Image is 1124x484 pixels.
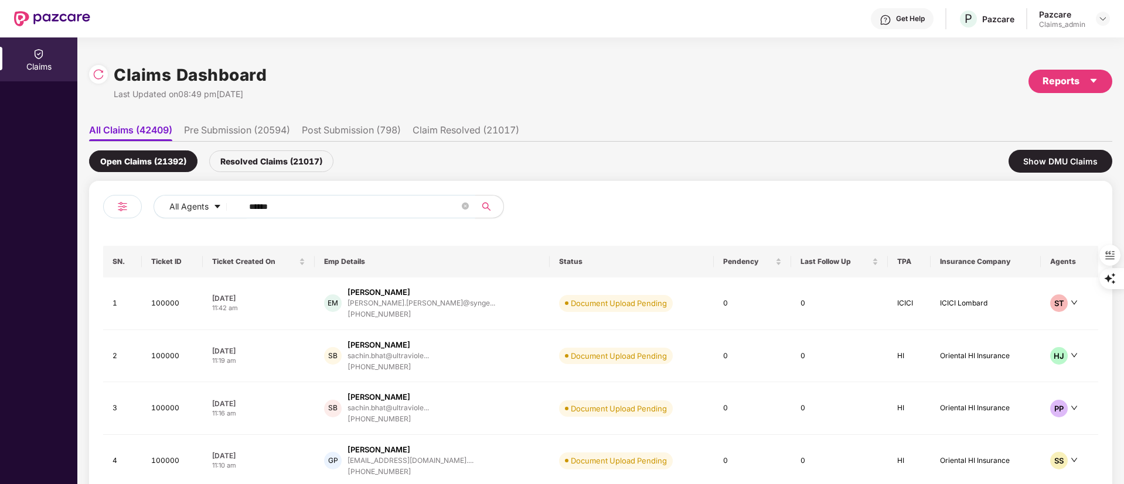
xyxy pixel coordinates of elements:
div: Get Help [896,14,925,23]
div: HJ [1050,347,1068,365]
span: close-circle [462,201,469,212]
div: ST [1050,294,1068,312]
span: down [1071,404,1078,411]
img: svg+xml;base64,PHN2ZyBpZD0iQ2xhaW0iIHhtbG5zPSJodHRwOi8vd3d3LnczLm9yZy8yMDAwL3N2ZyIgd2lkdGg9IjIwIi... [33,48,45,60]
span: P [965,12,972,26]
img: svg+xml;base64,PHN2ZyBpZD0iSGVscC0zMngzMiIgeG1sbnM9Imh0dHA6Ly93d3cudzMub3JnLzIwMDAvc3ZnIiB3aWR0aD... [880,14,891,26]
img: New Pazcare Logo [14,11,90,26]
th: Pendency [714,246,791,277]
span: Ticket Created On [212,257,297,266]
span: down [1071,299,1078,306]
span: down [1071,456,1078,464]
span: Pendency [723,257,773,266]
span: down [1071,352,1078,359]
div: Pazcare [1039,9,1085,20]
span: Last Follow Up [801,257,870,266]
th: Agents [1041,246,1098,277]
img: svg+xml;base64,PHN2ZyBpZD0iRHJvcGRvd24tMzJ4MzIiIHhtbG5zPSJodHRwOi8vd3d3LnczLm9yZy8yMDAwL3N2ZyIgd2... [1098,14,1108,23]
div: SS [1050,452,1068,469]
div: Claims_admin [1039,20,1085,29]
div: Pazcare [982,13,1014,25]
div: PP [1050,400,1068,417]
span: close-circle [462,202,469,210]
th: Ticket Created On [203,246,315,277]
th: Last Follow Up [791,246,888,277]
